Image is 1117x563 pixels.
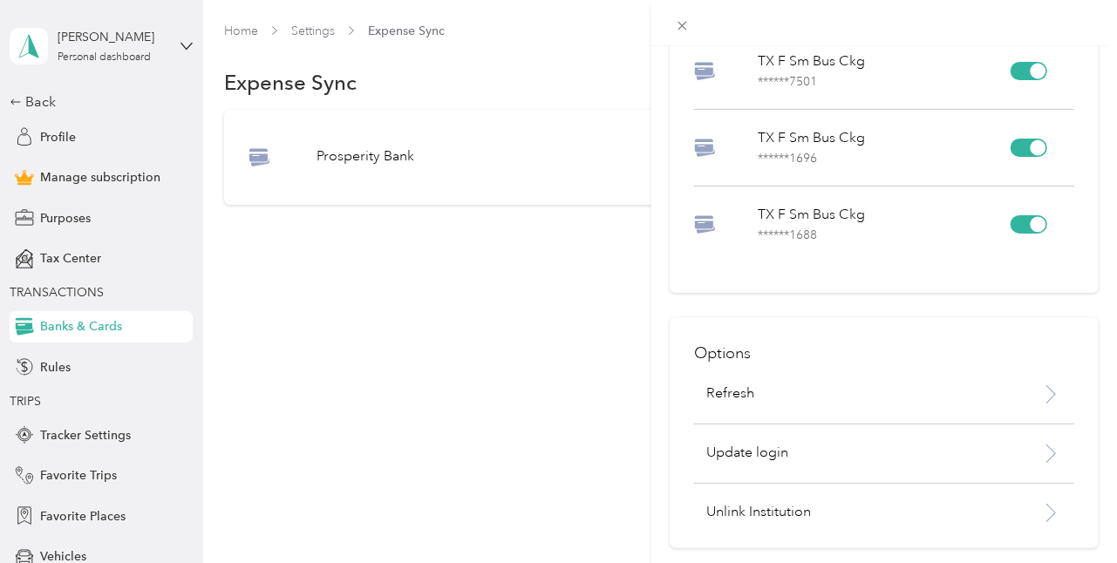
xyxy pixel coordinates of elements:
[694,342,1074,365] h2: Options
[706,502,1011,523] p: Unlink Institution
[706,383,754,404] p: Refresh
[1019,465,1117,563] iframe: Everlance-gr Chat Button Frame
[758,51,1011,91] p: TX F Sm Bus Ckg
[758,128,1011,167] p: TX F Sm Bus Ckg
[758,205,1011,244] p: TX F Sm Bus Ckg
[706,443,1011,464] p: Update login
